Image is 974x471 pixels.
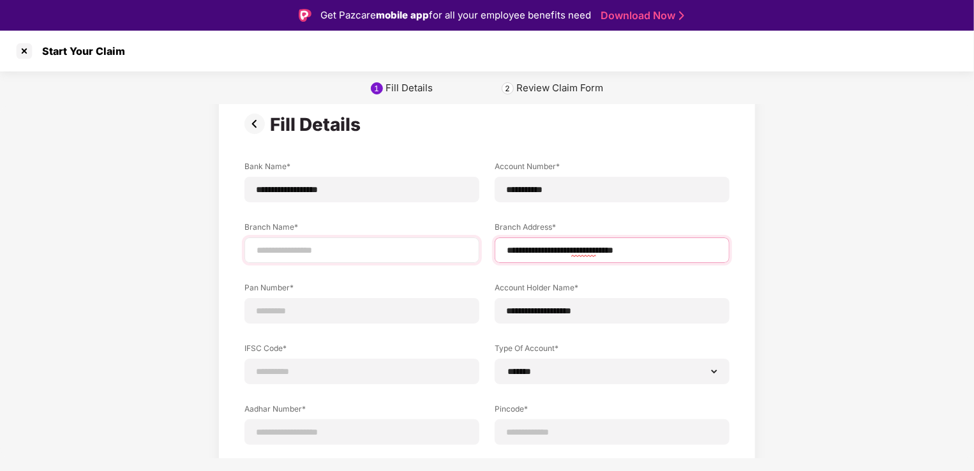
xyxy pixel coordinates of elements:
strong: mobile app [376,9,429,21]
label: Branch Name* [244,221,479,237]
label: IFSC Code* [244,343,479,359]
label: Bank Name* [244,161,479,177]
div: 2 [506,84,511,93]
div: 1 [375,84,380,93]
label: Branch Address* [495,221,730,237]
img: Logo [299,9,311,22]
div: Get Pazcare for all your employee benefits need [320,8,591,23]
label: Pan Number* [244,282,479,298]
label: Pincode* [495,403,730,419]
a: Download Now [601,9,680,22]
div: Fill Details [386,82,433,94]
img: svg+xml;base64,PHN2ZyBpZD0iUHJldi0zMngzMiIgeG1sbnM9Imh0dHA6Ly93d3cudzMub3JnLzIwMDAvc3ZnIiB3aWR0aD... [244,114,270,134]
div: Review Claim Form [516,82,603,94]
img: Stroke [679,9,684,22]
div: Start Your Claim [34,45,125,57]
label: Type Of Account* [495,343,730,359]
label: Account Number* [495,161,730,177]
label: Aadhar Number* [244,403,479,419]
label: Account Holder Name* [495,282,730,298]
div: Fill Details [270,114,366,135]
